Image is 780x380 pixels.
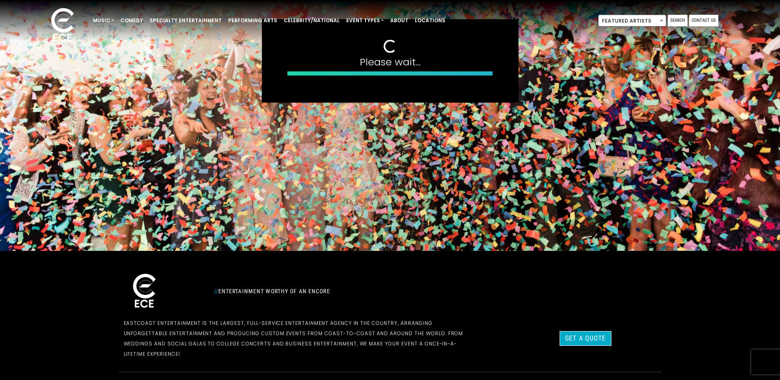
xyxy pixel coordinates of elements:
[124,318,476,359] p: EastCoast Entertainment is the largest, full-service entertainment agency in the country, arrangi...
[689,15,718,26] a: Contact Us
[225,14,280,28] a: Performing Arts
[280,14,343,28] a: Celebrity/National
[117,14,146,28] a: Comedy
[343,14,387,28] a: Event Types
[209,285,481,298] div: Entertainment Worthy of an Encore
[599,15,666,27] span: Featured Artists
[90,14,117,28] a: Music
[668,15,687,26] a: Search
[124,271,165,311] img: ece_new_logo_whitev2-1.png
[560,331,611,346] a: Get a Quote
[214,288,218,294] span: //
[42,6,83,46] img: ece_new_logo_whitev2-1.png
[146,14,225,28] a: Specialty Entertainment
[387,14,412,28] a: About
[598,15,666,26] span: Featured Artists
[412,14,449,28] a: Locations
[287,56,493,68] h4: Please wait...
